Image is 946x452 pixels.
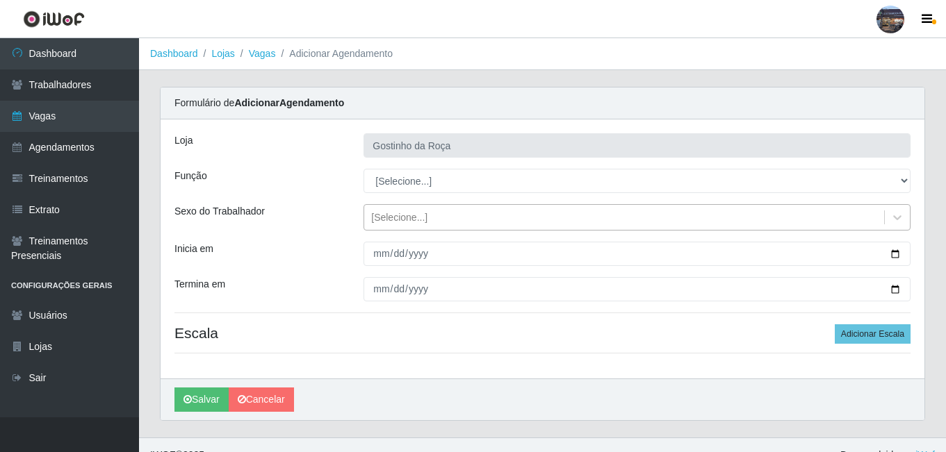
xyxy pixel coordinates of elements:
[139,38,946,70] nav: breadcrumb
[174,133,193,148] label: Loja
[211,48,234,59] a: Lojas
[364,242,911,266] input: 00/00/0000
[150,48,198,59] a: Dashboard
[161,87,924,119] div: Formulário de
[364,277,911,301] input: 00/00/0000
[174,242,213,256] label: Inicia em
[23,10,85,28] img: CoreUI Logo
[371,210,427,225] div: [Selecione...]
[234,97,344,108] strong: Adicionar Agendamento
[835,324,911,344] button: Adicionar Escala
[174,324,911,342] h4: Escala
[174,169,207,183] label: Função
[229,387,294,412] a: Cancelar
[174,277,225,292] label: Termina em
[174,387,229,412] button: Salvar
[275,47,393,61] li: Adicionar Agendamento
[174,204,265,219] label: Sexo do Trabalhador
[249,48,276,59] a: Vagas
